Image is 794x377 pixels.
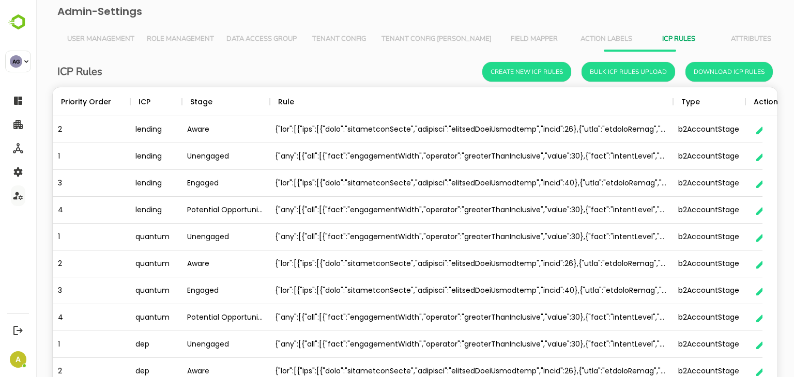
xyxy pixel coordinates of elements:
[25,87,75,116] div: Priority Order
[94,116,146,143] div: lending
[17,331,94,358] div: 1
[613,35,673,43] span: ICP Rules
[242,87,258,116] div: Rule
[10,55,22,68] div: AG
[5,12,32,32] img: BambooboxLogoMark.f1c84d78b4c51b1a7b5f700c9845e183.svg
[17,250,94,277] div: 2
[637,277,709,304] div: b2AccountStage
[637,116,709,143] div: b2AccountStage
[94,170,146,197] div: lending
[17,277,94,304] div: 3
[94,304,146,331] div: quantum
[234,224,637,250] div: {"any":[{"all":[{"fact":"engagementWidth","operator":"greaterThanInclusive","value":30},{"fact":"...
[234,116,637,143] div: {"lor":[{"ips":[{"dolo":"sitametconSecte","adipisci":"elitsedDoeiUsmodtemp","incid":26},{"utla":"...
[17,224,94,250] div: 1
[17,170,94,197] div: 3
[685,35,745,43] span: Attributes
[21,64,66,80] h6: ICP Rules
[102,87,114,116] div: ICP
[234,304,637,331] div: {"any":[{"all":[{"fact":"engagementWidth","operator":"greaterThanInclusive","value":30},{"fact":"...
[637,250,709,277] div: b2AccountStage
[10,351,26,368] div: A
[11,323,25,337] button: Logout
[146,250,234,277] div: Aware
[94,197,146,224] div: lending
[146,277,234,304] div: Engaged
[273,35,333,43] span: Tenant Config
[146,224,234,250] div: Unengaged
[234,170,637,197] div: {"lor":[{"ips":[{"dolo":"sitametconSecte","adipisci":"elitsedDoeiUsmodtemp","incid":40},{"utla":"...
[94,143,146,170] div: lending
[25,27,733,52] div: Vertical tabs example
[717,87,746,116] div: Actions
[94,224,146,250] div: quantum
[637,224,709,250] div: b2AccountStage
[94,277,146,304] div: quantum
[645,87,664,116] div: Type
[234,197,637,224] div: {"any":[{"all":[{"fact":"engagementWidth","operator":"greaterThanInclusive","value":30},{"fact":"...
[345,35,455,43] span: Tenant Config [PERSON_NAME]
[468,35,528,43] span: Field Mapper
[94,331,146,358] div: dep
[146,116,234,143] div: Aware
[111,35,178,43] span: Role Management
[545,62,639,82] button: Bulk ICP Rules Upload
[234,331,637,358] div: {"any":[{"all":[{"fact":"engagementWidth","operator":"greaterThanInclusive","value":30},{"fact":"...
[17,304,94,331] div: 4
[146,304,234,331] div: Potential Opportunity
[649,62,737,82] button: Download ICP Rules
[234,277,637,304] div: {"lor":[{"ips":[{"dolo":"sitametconSecte","adipisci":"elitsedDoeiUsmodtemp","incid":40},{"utla":"...
[637,331,709,358] div: b2AccountStage
[637,304,709,331] div: b2AccountStage
[637,143,709,170] div: b2AccountStage
[234,143,637,170] div: {"any":[{"all":[{"fact":"engagementWidth","operator":"greaterThanInclusive","value":30},{"fact":"...
[637,197,709,224] div: b2AccountStage
[31,35,98,43] span: User Management
[146,197,234,224] div: Potential Opportunity
[234,250,637,277] div: {"lor":[{"ips":[{"dolo":"sitametconSecte","adipisci":"elitsedDoeiUsmodtemp","incid":26},{"utla":"...
[146,331,234,358] div: Unengaged
[146,170,234,197] div: Engaged
[540,35,600,43] span: Action Labels
[17,197,94,224] div: 4
[17,143,94,170] div: 1
[17,116,94,143] div: 2
[154,87,176,116] div: Stage
[637,170,709,197] div: b2AccountStage
[94,250,146,277] div: quantum
[190,35,261,43] span: Data Access Group
[446,62,535,82] button: Create New ICP Rules
[146,143,234,170] div: Unengaged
